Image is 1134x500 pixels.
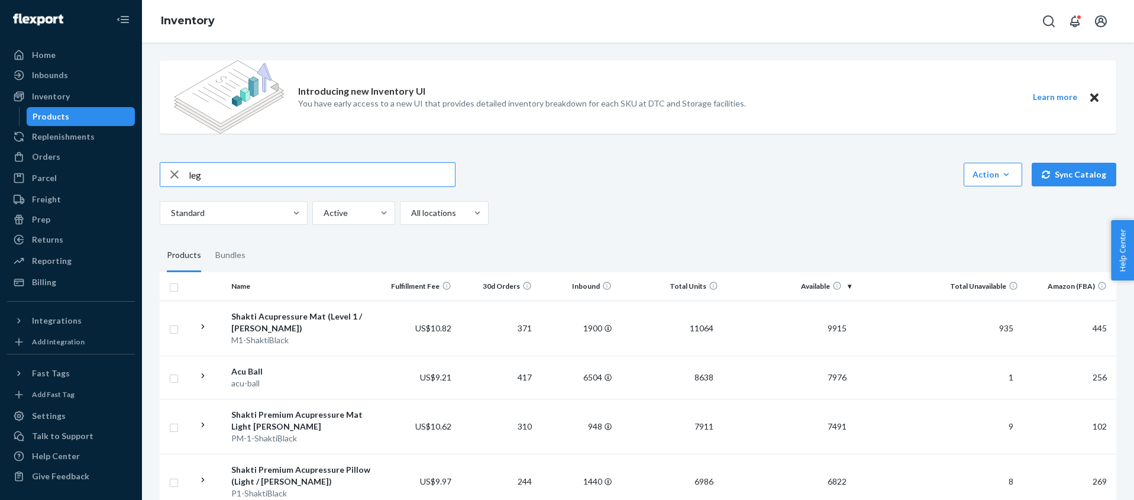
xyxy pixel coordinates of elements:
[7,273,135,292] a: Billing
[174,60,284,134] img: new-reports-banner-icon.82668bd98b6a51aee86340f2a7b77ae3.png
[7,210,135,229] a: Prep
[33,111,69,122] div: Products
[537,301,616,356] td: 1900
[161,14,215,27] a: Inventory
[7,388,135,402] a: Add Fast Tag
[32,430,93,442] div: Talk to Support
[420,476,451,486] span: US$9.97
[32,131,95,143] div: Replenishments
[32,91,70,102] div: Inventory
[298,98,746,109] p: You have early access to a new UI that provides detailed inventory breakdown for each SKU at DTC ...
[723,272,856,301] th: Available
[32,49,56,61] div: Home
[456,272,536,301] th: 30d Orders
[7,364,135,383] button: Fast Tags
[32,410,66,422] div: Settings
[32,69,68,81] div: Inbounds
[420,372,451,382] span: US$9.21
[1023,272,1116,301] th: Amazon (FBA)
[32,276,56,288] div: Billing
[1111,220,1134,280] button: Help Center
[7,311,135,330] button: Integrations
[1023,301,1116,356] td: 445
[1023,399,1116,454] td: 102
[690,372,718,382] span: 8638
[1004,421,1018,431] span: 9
[456,399,536,454] td: 310
[32,151,60,163] div: Orders
[823,323,851,333] span: 9915
[685,323,718,333] span: 11064
[167,239,201,272] div: Products
[994,323,1018,333] span: 935
[151,4,224,38] ol: breadcrumbs
[1023,356,1116,399] td: 256
[1004,372,1018,382] span: 1
[111,8,135,31] button: Close Navigation
[231,366,372,378] div: Acu Ball
[32,389,75,399] div: Add Fast Tag
[537,356,616,399] td: 6504
[231,464,372,488] div: Shakti Premium Acupressure Pillow (Light / [PERSON_NAME])
[1004,476,1018,486] span: 8
[1089,9,1113,33] button: Open account menu
[7,169,135,188] a: Parcel
[456,301,536,356] td: 371
[231,311,372,334] div: Shakti Acupressure Mat (Level 1 / [PERSON_NAME])
[7,127,135,146] a: Replenishments
[7,447,135,466] a: Help Center
[415,421,451,431] span: US$10.62
[32,193,61,205] div: Freight
[32,337,85,347] div: Add Integration
[227,272,377,301] th: Name
[616,272,723,301] th: Total Units
[32,234,63,246] div: Returns
[456,356,536,399] td: 417
[322,207,324,219] input: Active
[410,207,411,219] input: All locations
[7,335,135,349] a: Add Integration
[7,427,135,446] a: Talk to Support
[964,163,1022,186] button: Action
[1087,90,1102,105] button: Close
[7,230,135,249] a: Returns
[32,470,89,482] div: Give Feedback
[215,239,245,272] div: Bundles
[298,85,425,98] p: Introducing new Inventory UI
[32,450,80,462] div: Help Center
[7,66,135,85] a: Inbounds
[32,367,70,379] div: Fast Tags
[7,46,135,64] a: Home
[415,323,451,333] span: US$10.82
[7,467,135,486] button: Give Feedback
[973,169,1013,180] div: Action
[231,488,372,499] div: P1-ShaktiBlack
[189,163,455,186] input: Search inventory by name or sku
[231,334,372,346] div: M1-ShaktiBlack
[32,214,50,225] div: Prep
[7,251,135,270] a: Reporting
[1025,90,1084,105] button: Learn more
[823,372,851,382] span: 7976
[1063,9,1087,33] button: Open notifications
[13,14,63,25] img: Flexport logo
[32,315,82,327] div: Integrations
[1037,9,1061,33] button: Open Search Box
[1032,163,1116,186] button: Sync Catalog
[690,476,718,486] span: 6986
[537,272,616,301] th: Inbound
[537,399,616,454] td: 948
[231,433,372,444] div: PM-1-ShaktiBlack
[231,378,372,389] div: acu-ball
[32,172,57,184] div: Parcel
[170,207,171,219] input: Standard
[7,190,135,209] a: Freight
[376,272,456,301] th: Fulfillment Fee
[32,255,72,267] div: Reporting
[823,476,851,486] span: 6822
[690,421,718,431] span: 7911
[856,272,1023,301] th: Total Unavailable
[823,421,851,431] span: 7491
[7,407,135,425] a: Settings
